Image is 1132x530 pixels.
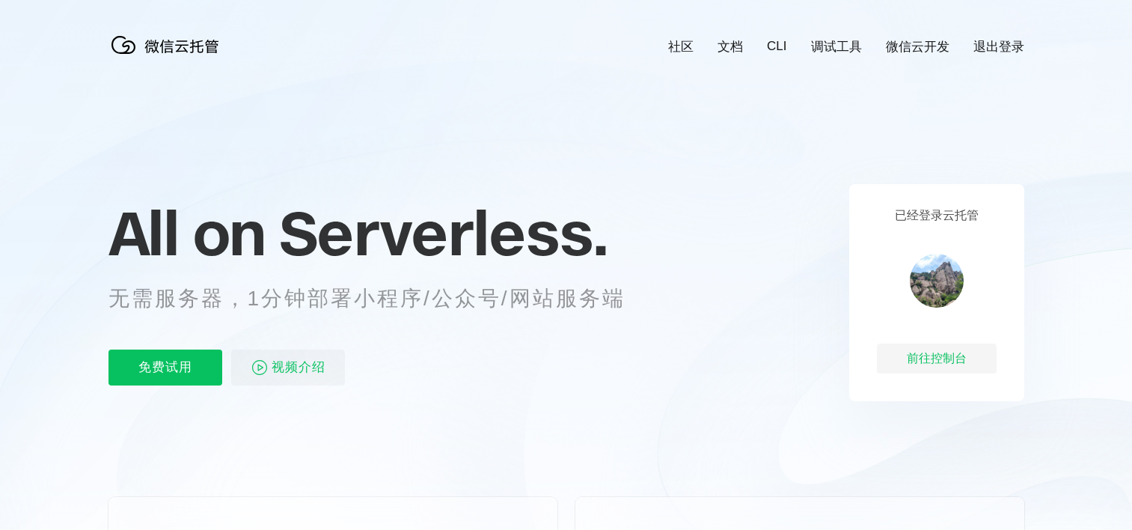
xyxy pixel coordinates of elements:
p: 免费试用 [108,350,222,386]
p: 无需服务器，1分钟部署小程序/公众号/网站服务端 [108,284,653,314]
span: 视频介绍 [272,350,325,386]
a: 调试工具 [811,38,862,55]
img: 微信云托管 [108,30,228,60]
a: 退出登录 [973,38,1024,55]
a: CLI [767,39,786,54]
div: 前往控制台 [877,344,997,374]
a: 微信云开发 [886,38,949,55]
a: 微信云托管 [108,49,228,62]
a: 文档 [718,38,743,55]
span: All on [108,195,265,270]
span: Serverless. [279,195,608,270]
a: 社区 [668,38,694,55]
img: video_play.svg [251,359,269,377]
p: 已经登录云托管 [895,208,979,224]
